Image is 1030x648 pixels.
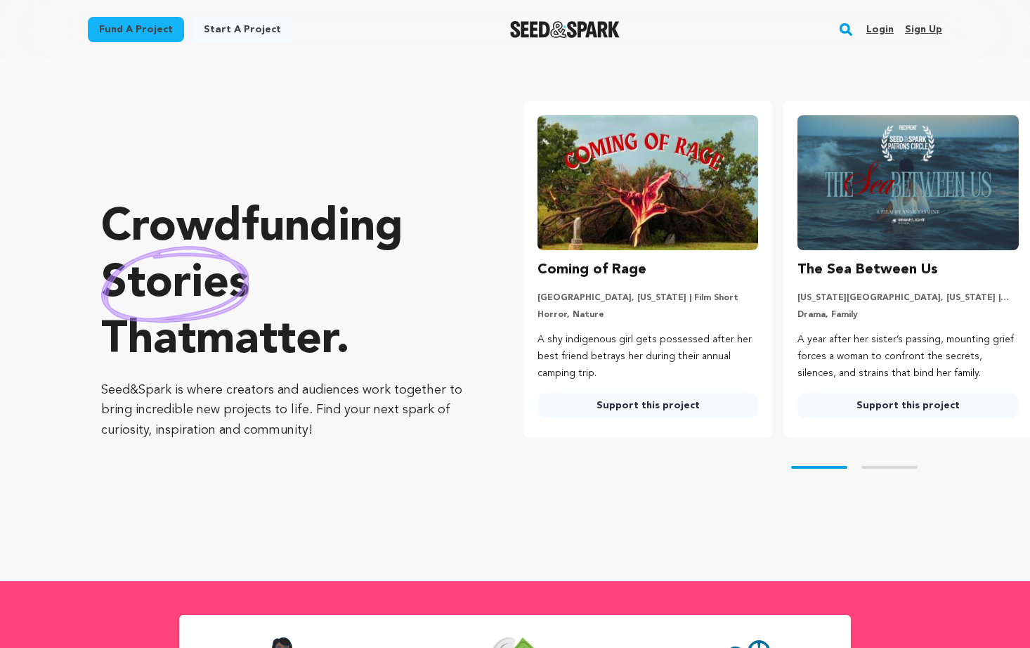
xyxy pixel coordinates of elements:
[797,115,1019,250] img: The Sea Between Us image
[905,18,942,41] a: Sign up
[797,259,938,281] h3: The Sea Between Us
[797,332,1019,382] p: A year after her sister’s passing, mounting grief forces a woman to confront the secrets, silence...
[797,393,1019,418] a: Support this project
[101,380,467,441] p: Seed&Spark is where creators and audiences work together to bring incredible new projects to life...
[101,200,467,369] p: Crowdfunding that .
[537,393,759,418] a: Support this project
[101,246,249,323] img: hand sketched image
[537,115,759,250] img: Coming of Rage image
[797,292,1019,304] p: [US_STATE][GEOGRAPHIC_DATA], [US_STATE] | Film Short
[537,309,759,320] p: Horror, Nature
[510,21,620,38] a: Seed&Spark Homepage
[196,318,336,363] span: matter
[866,18,894,41] a: Login
[797,309,1019,320] p: Drama, Family
[193,17,292,42] a: Start a project
[537,259,646,281] h3: Coming of Rage
[510,21,620,38] img: Seed&Spark Logo Dark Mode
[537,292,759,304] p: [GEOGRAPHIC_DATA], [US_STATE] | Film Short
[537,332,759,382] p: A shy indigenous girl gets possessed after her best friend betrays her during their annual campin...
[88,17,184,42] a: Fund a project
